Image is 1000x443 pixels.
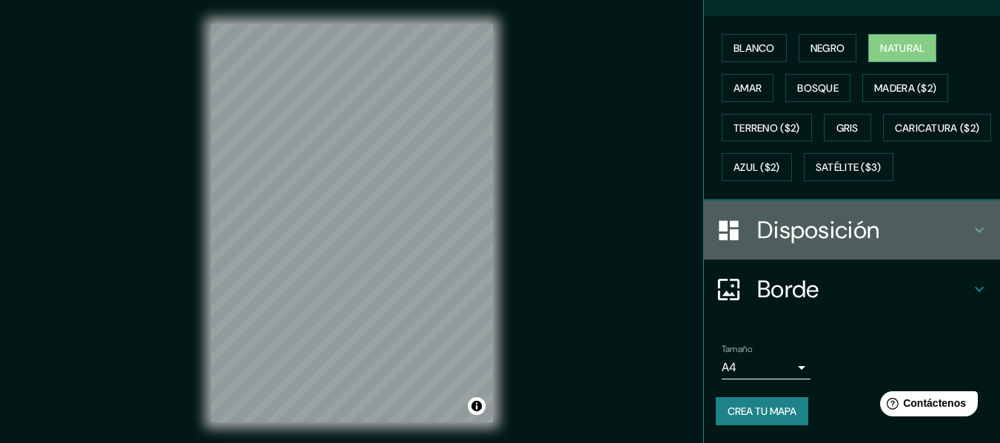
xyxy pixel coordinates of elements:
[799,34,857,62] button: Negro
[797,81,839,95] font: Bosque
[734,161,780,175] font: Azul ($2)
[862,74,948,102] button: Madera ($2)
[868,34,936,62] button: Natural
[704,260,1000,319] div: Borde
[722,359,736,375] font: A4
[704,200,1000,260] div: Disposición
[883,114,992,142] button: Caricatura ($2)
[716,397,808,425] button: Crea tu mapa
[824,114,871,142] button: Gris
[757,274,819,305] font: Borde
[728,405,796,418] font: Crea tu mapa
[804,153,893,181] button: Satélite ($3)
[734,41,775,55] font: Blanco
[722,34,787,62] button: Blanco
[880,41,925,55] font: Natural
[468,397,486,415] button: Activar o desactivar atribución
[895,121,980,135] font: Caricatura ($2)
[811,41,845,55] font: Negro
[785,74,850,102] button: Bosque
[722,74,774,102] button: Amar
[722,343,752,355] font: Tamaño
[734,81,762,95] font: Amar
[722,153,792,181] button: Azul ($2)
[722,114,812,142] button: Terreno ($2)
[836,121,859,135] font: Gris
[816,161,882,175] font: Satélite ($3)
[734,121,800,135] font: Terreno ($2)
[757,214,879,246] font: Disposición
[874,81,936,95] font: Madera ($2)
[211,24,493,422] canvas: Mapa
[722,356,811,379] div: A4
[868,385,984,427] iframe: Lanzador de widgets de ayuda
